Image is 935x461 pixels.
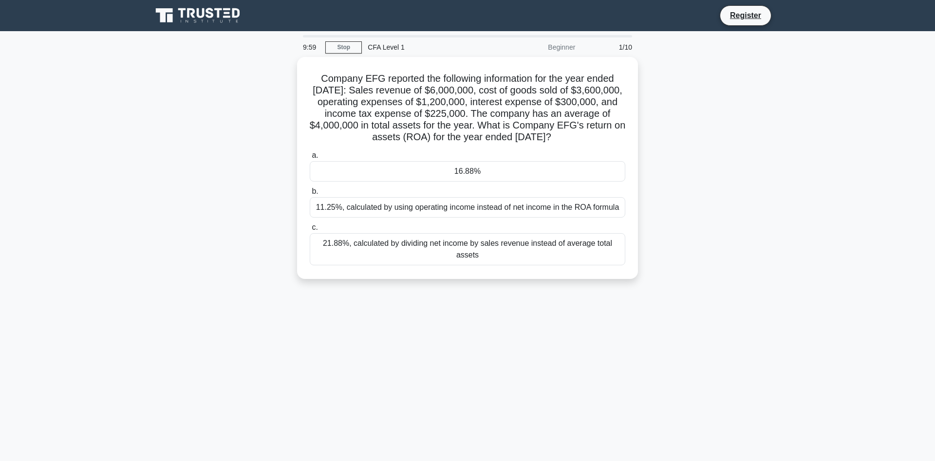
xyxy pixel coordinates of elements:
[312,223,318,231] span: c.
[310,161,625,182] div: 16.88%
[310,197,625,218] div: 11.25%, calculated by using operating income instead of net income in the ROA formula
[297,37,325,57] div: 9:59
[362,37,496,57] div: CFA Level 1
[325,41,362,54] a: Stop
[496,37,581,57] div: Beginner
[312,151,318,159] span: a.
[724,9,767,21] a: Register
[581,37,638,57] div: 1/10
[312,187,318,195] span: b.
[310,233,625,265] div: 21.88%, calculated by dividing net income by sales revenue instead of average total assets
[309,73,626,144] h5: Company EFG reported the following information for the year ended [DATE]: Sales revenue of $6,000...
